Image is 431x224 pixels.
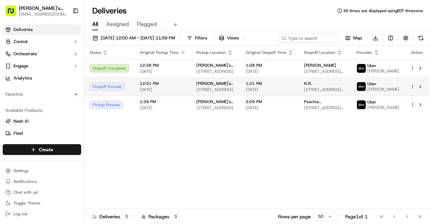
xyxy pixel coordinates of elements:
input: Type to search [279,33,339,43]
span: 1:08 PM [246,63,293,68]
button: Filters [184,33,210,43]
span: [DATE] [140,87,186,92]
span: [DATE] 12:00 AM - [DATE] 11:59 PM [101,35,175,41]
span: Filters [195,35,207,41]
div: 📗 [7,98,12,103]
button: Nash AI [3,116,81,127]
span: [STREET_ADDRESS][PERSON_NAME] [304,69,346,74]
div: Favorites [3,89,81,100]
button: Orchestrate [3,49,81,59]
span: Create [39,146,53,153]
p: Welcome 👋 [7,27,123,37]
div: Deliveries [92,213,130,220]
img: uber-new-logo.jpeg [357,100,366,109]
span: [DATE] [140,105,186,110]
img: Nash [7,6,20,20]
span: [PERSON_NAME] [367,87,399,92]
button: Create [3,144,81,155]
span: Knowledge Base [13,97,52,104]
span: 12:38 PM [140,63,186,68]
button: Settings [3,166,81,175]
span: Settings [13,168,29,173]
span: Uber [367,81,376,87]
button: Control [3,36,81,47]
div: 3 [123,214,130,220]
button: Start new chat [114,66,123,74]
span: 12:51 PM [140,81,186,86]
button: Notifications [3,177,81,186]
div: We're available if you need us! [23,71,85,76]
span: [STREET_ADDRESS] [196,87,235,92]
span: Provider [357,50,372,55]
button: [PERSON_NAME]'s Chicken[EMAIL_ADDRESS][DOMAIN_NAME] [3,3,70,19]
div: Start new chat [23,64,110,71]
img: uber-new-logo.jpeg [357,82,366,91]
span: [STREET_ADDRESS][PERSON_NAME] [304,105,346,110]
span: Nash AI [13,118,29,124]
span: [PERSON_NAME] [367,68,399,74]
span: Uber [367,63,376,68]
button: [PERSON_NAME]'s Chicken [19,5,67,11]
button: Fleet [3,128,81,139]
span: API Documentation [64,97,108,104]
span: Views [227,35,239,41]
span: All [92,20,98,28]
button: Engage [3,61,81,71]
span: Flagged [137,20,157,28]
img: uber-new-logo.jpeg [357,64,366,73]
span: [PERSON_NAME] [367,105,399,110]
div: 3 [172,214,179,220]
span: [DATE] [140,69,186,74]
p: Rows per page [278,213,311,220]
span: Toggle Theme [13,200,40,206]
span: Pylon [67,114,81,119]
span: Log out [13,211,27,217]
span: Chat with us! [13,190,38,195]
span: Orchestrate [13,51,37,57]
span: 1:39 PM [140,99,186,104]
button: Views [216,33,242,43]
div: Packages [141,213,179,220]
span: [PERSON_NAME]'s Chicken [196,99,235,104]
span: Status [90,50,101,55]
button: Map [342,33,365,43]
div: Action [410,50,424,55]
span: Dropoff Location [304,50,335,55]
span: Psachia [PERSON_NAME] [304,99,346,104]
span: [PERSON_NAME] [304,63,336,68]
span: N R. [304,81,312,86]
span: [STREET_ADDRESS] [196,69,235,74]
a: Fleet [5,130,78,136]
button: Toggle Theme [3,198,81,208]
a: 📗Knowledge Base [4,95,54,107]
span: All times are displayed using EDT timezone [343,8,423,13]
span: Deliveries [13,27,33,33]
a: 💻API Documentation [54,95,111,107]
span: 2:09 PM [246,99,293,104]
span: [DATE] [246,105,293,110]
div: Page 1 of 1 [345,213,368,220]
span: Pickup Location [196,50,226,55]
span: Assigned [106,20,129,28]
a: Nash AI [5,118,78,124]
button: [EMAIL_ADDRESS][DOMAIN_NAME] [19,11,67,17]
span: [DATE] [246,87,293,92]
span: Engage [13,63,28,69]
div: Available Products [3,105,81,116]
button: Log out [3,209,81,219]
span: 1:21 PM [246,81,293,86]
div: 💻 [57,98,62,103]
span: Control [13,39,28,45]
button: Chat with us! [3,188,81,197]
a: Powered byPylon [47,114,81,119]
span: [STREET_ADDRESS][PERSON_NAME] [304,87,346,92]
a: Analytics [3,73,81,84]
span: Map [353,35,362,41]
h1: Deliveries [92,5,127,16]
span: [DATE] [246,69,293,74]
span: [PERSON_NAME]'s Chicken [196,63,235,68]
img: 1736555255976-a54dd68f-1ca7-489b-9aae-adbdc363a1c4 [7,64,19,76]
input: Got a question? Start typing here... [18,43,121,50]
span: Analytics [13,75,32,81]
